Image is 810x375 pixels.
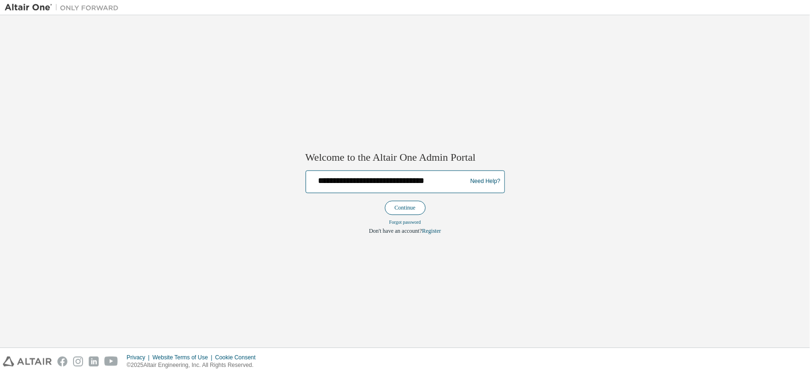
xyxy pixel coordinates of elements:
[385,201,426,215] button: Continue
[127,361,261,369] p: © 2025 Altair Engineering, Inc. All Rights Reserved.
[389,220,421,225] a: Forgot password
[152,354,215,361] div: Website Terms of Use
[3,357,52,366] img: altair_logo.svg
[104,357,118,366] img: youtube.svg
[73,357,83,366] img: instagram.svg
[369,228,422,234] span: Don't have an account?
[215,354,261,361] div: Cookie Consent
[57,357,67,366] img: facebook.svg
[89,357,99,366] img: linkedin.svg
[422,228,441,234] a: Register
[5,3,123,12] img: Altair One
[306,151,505,165] h2: Welcome to the Altair One Admin Portal
[127,354,152,361] div: Privacy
